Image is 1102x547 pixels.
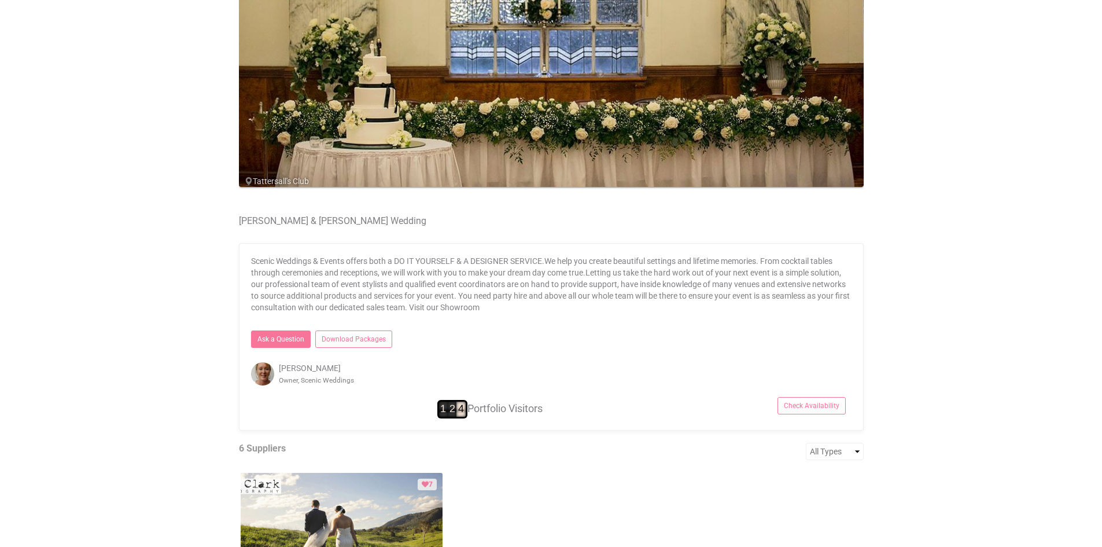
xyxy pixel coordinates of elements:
[458,402,466,417] span: 4
[242,362,860,386] div: [PERSON_NAME]
[251,362,274,386] img: open-uri20191102-4-l6xisv
[437,400,543,418] div: Portfolio Visitors
[239,216,864,226] h4: [PERSON_NAME] & [PERSON_NAME] Wedding
[279,376,354,384] small: Owner, Scenic Weddings
[239,443,286,454] a: 6 Suppliers
[440,402,448,417] span: 1
[251,331,311,348] a: Ask a Question
[245,175,869,187] div: Tattersall's Club
[315,331,392,348] a: Download Packages
[449,402,457,417] span: 2
[251,255,852,313] p: Scenic Weddings & Events offers both a DO IT YOURSELF & A DESIGNER SERVICE.We help you create bea...
[777,397,846,414] a: Check Availability
[418,479,437,490] div: 7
